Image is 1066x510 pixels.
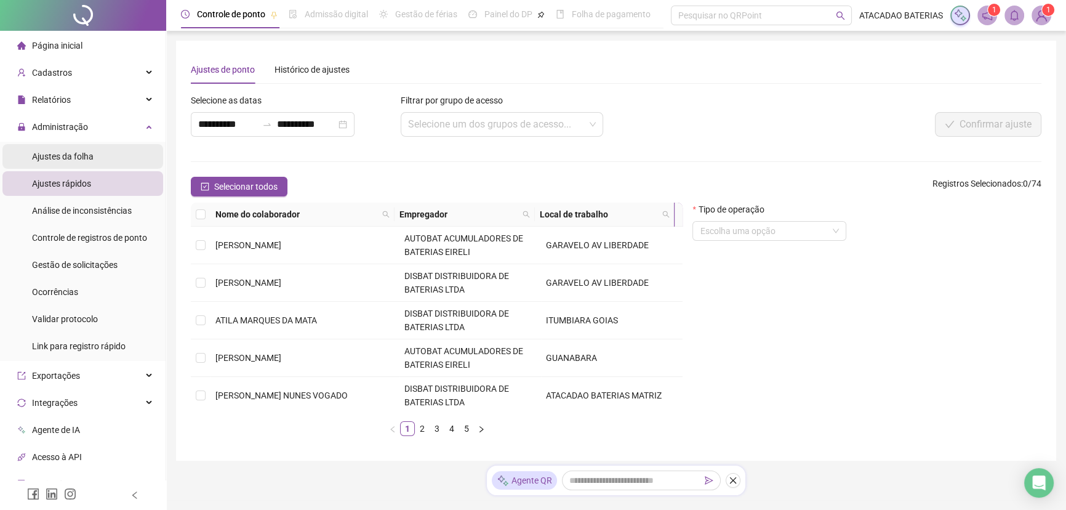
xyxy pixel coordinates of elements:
[27,488,39,500] span: facebook
[191,63,255,76] div: Ajustes de ponto
[215,208,377,221] span: Nome do colaborador
[32,122,88,132] span: Administração
[474,421,489,436] button: right
[478,426,485,433] span: right
[17,399,26,407] span: sync
[32,398,78,408] span: Integrações
[546,391,662,400] span: ATACADAO BATERIAS MATRIZ
[32,425,80,435] span: Agente de IA
[546,278,649,288] span: GARAVELO AV LIBERDADE
[546,353,597,363] span: GUANABARA
[181,10,190,18] span: clock-circle
[262,119,272,129] span: to
[17,453,26,461] span: api
[415,421,430,436] li: 2
[1032,6,1051,25] img: 76675
[444,421,459,436] li: 4
[32,371,80,381] span: Exportações
[191,177,287,196] button: Selecionar todos
[953,9,967,22] img: sparkle-icon.fc2bf0ac1784a2077858766a79e2daf3.svg
[17,41,26,50] span: home
[32,95,71,105] span: Relatórios
[988,4,1000,16] sup: 1
[430,421,444,436] li: 3
[540,208,657,221] span: Local de trabalho
[546,240,649,250] span: GARAVELO AV LIBERDADE
[992,6,996,14] span: 1
[270,11,278,18] span: pushpin
[17,123,26,131] span: lock
[859,9,943,22] span: ATACADAO BATERIAS
[430,422,444,435] a: 3
[729,476,737,485] span: close
[32,260,118,270] span: Gestão de solicitações
[215,278,281,288] span: [PERSON_NAME]
[445,422,459,435] a: 4
[32,452,82,462] span: Acesso à API
[46,488,58,500] span: linkedin
[1046,6,1051,14] span: 1
[399,208,518,221] span: Empregador
[32,287,78,297] span: Ocorrências
[32,314,98,324] span: Validar protocolo
[32,179,91,188] span: Ajustes rápidos
[556,10,564,18] span: book
[32,206,132,216] span: Análise de inconsistências
[379,10,388,18] span: sun
[982,10,993,21] span: notification
[389,426,396,433] span: left
[404,384,509,407] span: DISBAT DISTRIBUIDORA DE BATERIAS LTDA
[401,422,414,435] a: 1
[460,422,473,435] a: 5
[415,422,429,435] a: 2
[932,177,1041,196] span: : 0 / 74
[484,9,532,19] span: Painel do DP
[64,488,76,500] span: instagram
[523,211,530,218] span: search
[1024,468,1054,498] div: Open Intercom Messenger
[380,205,392,224] span: search
[662,211,670,218] span: search
[497,474,509,487] img: sparkle-icon.fc2bf0ac1784a2077858766a79e2daf3.svg
[214,180,278,193] span: Selecionar todos
[215,353,281,363] span: [PERSON_NAME]
[692,203,772,216] label: Tipo de operação
[305,9,368,19] span: Admissão digital
[32,68,72,78] span: Cadastros
[32,152,94,161] span: Ajustes da folha
[382,211,390,218] span: search
[404,309,509,332] span: DISBAT DISTRIBUIDORA DE BATERIAS LTDA
[546,315,618,325] span: ITUMBIARA GOIAS
[459,421,474,436] li: 5
[492,471,557,490] div: Agente QR
[404,271,509,294] span: DISBAT DISTRIBUIDORA DE BATERIAS LTDA
[17,68,26,77] span: user-add
[215,391,348,400] span: [PERSON_NAME] NUNES VOGADO
[1042,4,1054,16] sup: Atualize o seu contato no menu Meus Dados
[520,205,532,224] span: search
[537,11,545,18] span: pushpin
[262,119,272,129] span: swap-right
[215,315,317,325] span: ATILA MARQUES DA MATA
[660,205,672,224] span: search
[32,341,126,351] span: Link para registro rápido
[400,421,415,436] li: 1
[572,9,651,19] span: Folha de pagamento
[935,112,1041,137] button: Confirmar ajuste
[215,240,281,250] span: [PERSON_NAME]
[404,346,523,370] span: AUTOBAT ACUMULADORES DE BATERIAS EIRELI
[468,10,477,18] span: dashboard
[385,421,400,436] li: Página anterior
[32,41,82,51] span: Página inicial
[836,11,845,20] span: search
[130,491,139,500] span: left
[474,421,489,436] li: Próxima página
[191,94,270,107] label: Selecione as datas
[932,179,1021,188] span: Registros Selecionados
[17,95,26,104] span: file
[404,233,523,257] span: AUTOBAT ACUMULADORES DE BATERIAS EIRELI
[32,233,147,243] span: Controle de registros de ponto
[201,182,209,191] span: check-square
[385,421,400,436] button: left
[1009,10,1020,21] span: bell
